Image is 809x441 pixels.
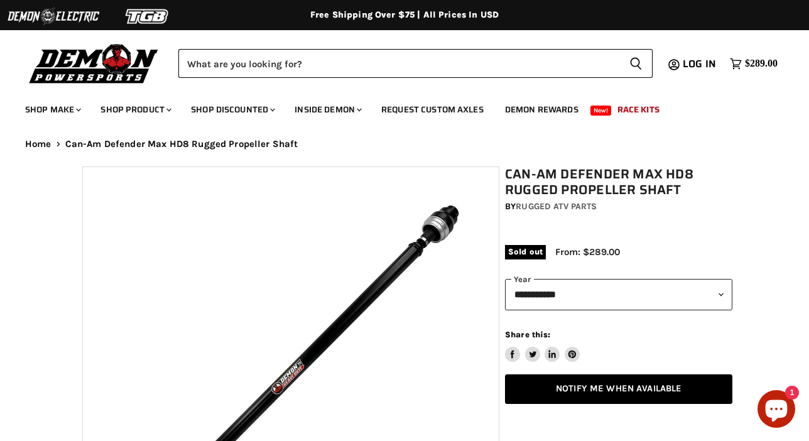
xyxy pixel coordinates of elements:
[285,97,369,122] a: Inside Demon
[6,4,100,28] img: Demon Electric Logo 2
[16,97,89,122] a: Shop Make
[619,49,653,78] button: Search
[25,139,52,150] a: Home
[505,279,732,310] select: year
[182,97,283,122] a: Shop Discounted
[91,97,179,122] a: Shop Product
[505,329,580,362] aside: Share this:
[516,201,597,212] a: Rugged ATV Parts
[724,55,784,73] a: $289.00
[65,139,298,150] span: Can-Am Defender Max HD8 Rugged Propeller Shaft
[16,92,774,122] ul: Main menu
[754,390,799,431] inbox-online-store-chat: Shopify online store chat
[683,56,716,72] span: Log in
[505,330,550,339] span: Share this:
[372,97,493,122] a: Request Custom Axles
[505,200,732,214] div: by
[608,97,669,122] a: Race Kits
[178,49,619,78] input: Search
[590,106,612,116] span: New!
[745,58,778,70] span: $289.00
[677,58,724,70] a: Log in
[496,97,588,122] a: Demon Rewards
[178,49,653,78] form: Product
[505,374,732,404] a: Notify Me When Available
[555,246,620,258] span: From: $289.00
[100,4,195,28] img: TGB Logo 2
[505,166,732,198] h1: Can-Am Defender Max HD8 Rugged Propeller Shaft
[505,245,546,259] span: Sold out
[25,41,163,85] img: Demon Powersports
